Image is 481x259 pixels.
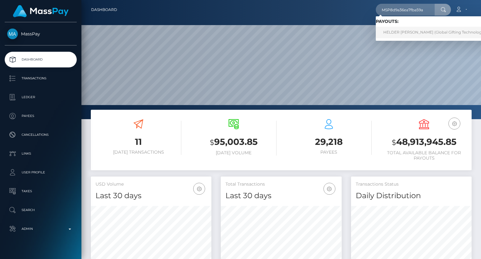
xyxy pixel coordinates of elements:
[96,181,207,188] h5: USD Volume
[5,108,77,124] a: Payees
[7,130,74,140] p: Cancellations
[7,111,74,121] p: Payees
[7,224,74,234] p: Admin
[5,221,77,237] a: Admin
[225,181,337,188] h5: Total Transactions
[381,136,467,149] h3: 48,913,945.85
[5,183,77,199] a: Taxes
[356,190,467,201] h4: Daily Distribution
[96,190,207,201] h4: Last 30 days
[191,150,277,156] h6: [DATE] Volume
[392,138,396,147] small: $
[286,150,372,155] h6: Payees
[286,136,372,148] h3: 29,218
[5,127,77,143] a: Cancellations
[5,89,77,105] a: Ledger
[376,4,435,16] input: Search...
[381,150,467,161] h6: Total Available Balance for Payouts
[7,168,74,177] p: User Profile
[7,74,74,83] p: Transactions
[96,150,181,155] h6: [DATE] Transactions
[225,190,337,201] h4: Last 30 days
[5,52,77,67] a: Dashboard
[7,92,74,102] p: Ledger
[5,31,77,37] span: MassPay
[7,187,74,196] p: Taxes
[210,138,214,147] small: $
[13,5,69,17] img: MassPay Logo
[5,146,77,161] a: Links
[7,29,18,39] img: MassPay
[5,71,77,86] a: Transactions
[7,55,74,64] p: Dashboard
[7,149,74,158] p: Links
[91,3,117,16] a: Dashboard
[5,165,77,180] a: User Profile
[356,181,467,188] h5: Transactions Status
[7,205,74,215] p: Search
[96,136,181,148] h3: 11
[5,202,77,218] a: Search
[191,136,277,149] h3: 95,003.85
